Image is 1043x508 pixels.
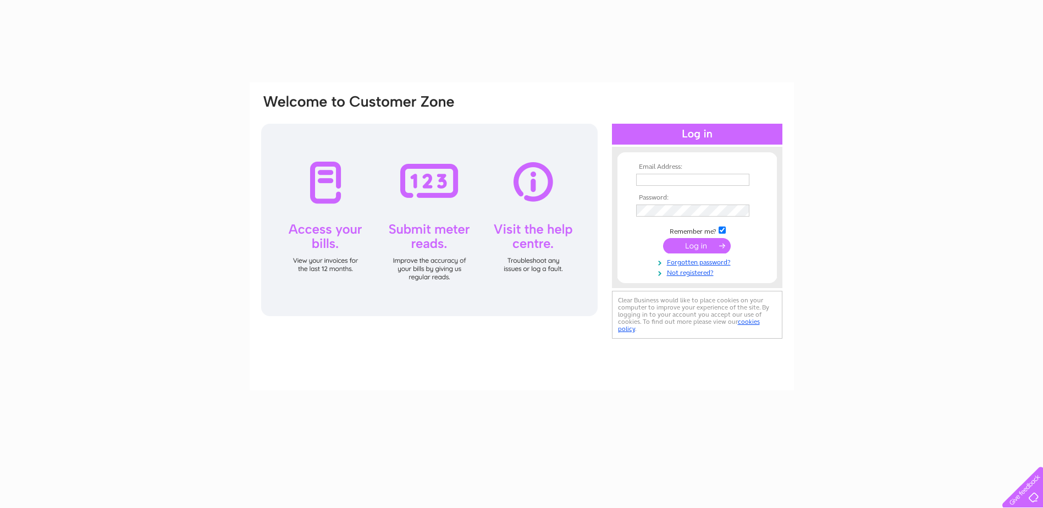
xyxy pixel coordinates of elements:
[612,291,782,339] div: Clear Business would like to place cookies on your computer to improve your experience of the sit...
[636,267,761,277] a: Not registered?
[633,194,761,202] th: Password:
[663,238,731,253] input: Submit
[636,256,761,267] a: Forgotten password?
[633,225,761,236] td: Remember me?
[618,318,760,333] a: cookies policy
[633,163,761,171] th: Email Address:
